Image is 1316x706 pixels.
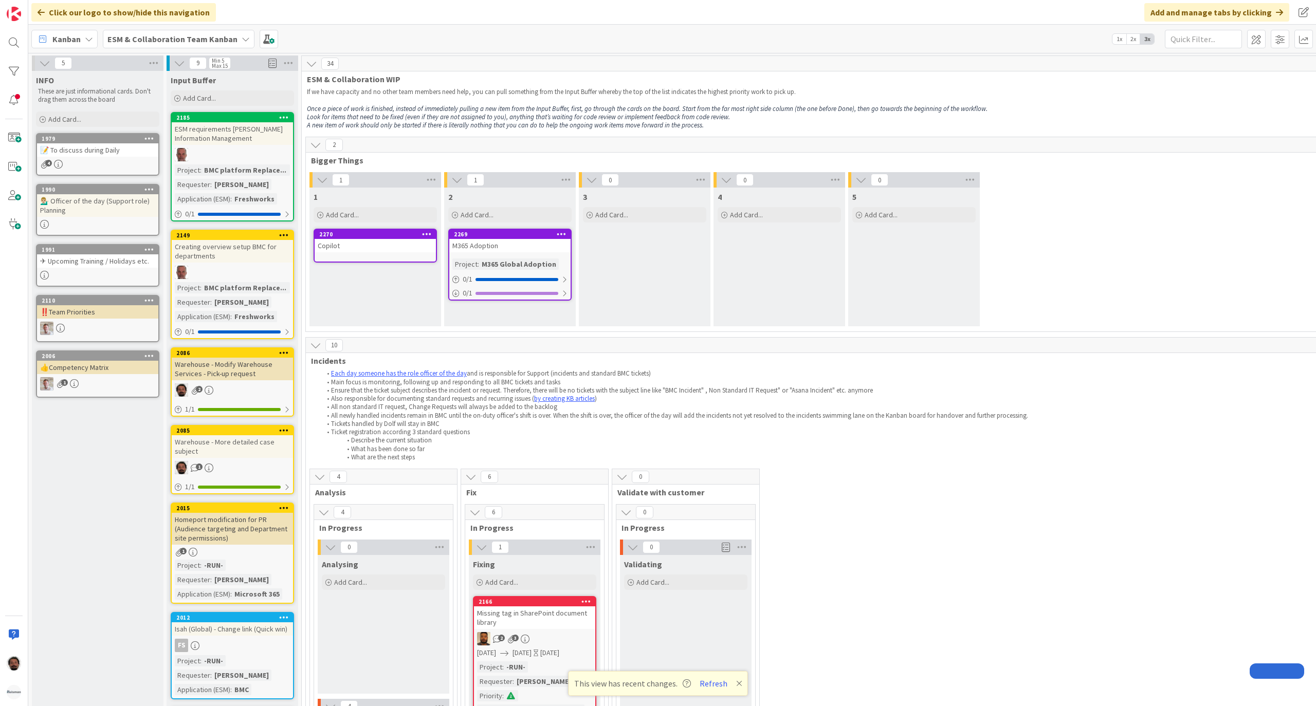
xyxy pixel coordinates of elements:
div: HB [172,148,293,161]
div: Warehouse - Modify Warehouse Services - Pick-up request [172,358,293,380]
div: Application (ESM) [175,684,230,695]
div: Application (ESM) [175,588,230,600]
span: Add Card... [865,210,898,219]
span: : [210,296,212,308]
span: Validating [624,559,662,569]
span: Add Card... [48,115,81,124]
div: 2085 [176,427,293,434]
div: [PERSON_NAME] [514,676,574,687]
span: Analysing [322,559,358,569]
span: Add Card... [595,210,628,219]
span: 5 [852,192,856,202]
div: Project [175,282,200,293]
div: 0/1 [172,325,293,338]
span: 9 [189,57,207,69]
img: Rd [40,322,53,335]
div: Freshworks [232,193,277,205]
div: ESM requirements [PERSON_NAME] Information Management [172,122,293,145]
div: Microsoft 365 [232,588,282,600]
span: Fix [466,487,595,497]
span: 4 [45,160,52,166]
div: ‼️Team Priorities [37,305,158,319]
span: Add Card... [326,210,359,219]
div: 👍Competency Matrix [37,361,158,374]
div: 1991✈ Upcoming Training / Holidays etc. [37,245,158,268]
li: and is responsible for Support (incidents and standard BMC tickets) [321,369,1247,378]
span: [DATE] [477,647,496,658]
div: 2086 [172,348,293,358]
span: : [200,282,202,293]
div: 1990💁🏼‍♂️ Officer of the day (Support role) Planning [37,185,158,217]
span: 4 [334,506,351,518]
div: 2166 [474,597,595,606]
span: Add Card... [461,210,493,219]
div: Add and manage tabs by clicking [1144,3,1289,22]
span: 5 [54,57,72,69]
em: Once a piece of work is finished, instead of immediately pulling a new item from the Input Buffer... [307,104,988,113]
img: Visit kanbanzone.com [7,7,21,21]
div: Application (ESM) [175,311,230,322]
div: Warehouse - More detailed case subject [172,435,293,458]
div: 2269 [449,230,571,239]
p: If we have capacity and no other team members need help, you can pull something from the Input Bu... [307,88,1242,96]
div: 2006 [42,352,158,360]
div: Requester [477,676,513,687]
div: [DATE] [540,647,559,658]
div: Click our logo to show/hide this navigation [31,3,216,22]
p: These are just informational cards. Don't drag them across the board [38,87,157,104]
span: Add Card... [334,578,367,587]
div: 2166Missing tag in SharePoint document library [474,597,595,629]
a: by creating KB articles [534,394,595,403]
div: Rd [37,377,158,391]
div: Isah (Global) - Change link (Quick win) [172,622,293,636]
div: Project [175,164,200,176]
span: : [230,684,232,695]
div: Project [477,661,502,673]
div: 2270 [319,231,436,238]
div: 2086Warehouse - Modify Warehouse Services - Pick-up request [172,348,293,380]
div: 2270 [315,230,436,239]
img: AC [7,656,21,671]
span: This view has recent changes. [574,677,691,690]
div: Min 5 [212,58,224,63]
div: 💁🏼‍♂️ Officer of the day (Support role) Planning [37,194,158,217]
div: 2015 [176,505,293,512]
div: BMC platform Replace... [202,164,289,176]
div: 2086 [176,349,293,357]
span: 0 [871,174,888,186]
span: 0 / 1 [463,288,472,299]
span: Fixing [473,559,495,569]
div: [PERSON_NAME] [212,179,271,190]
div: BMC platform Replace... [202,282,289,293]
div: Project [175,560,200,571]
span: 3 [512,635,519,641]
img: DM [477,632,490,645]
div: 1990 [42,186,158,193]
span: 1 [196,463,203,470]
li: Tickets handled by Dolf will stay in BMC [321,420,1247,428]
span: : [513,676,514,687]
span: 34 [321,58,339,70]
span: 1 [61,379,68,386]
div: 2110‼️Team Priorities [37,296,158,319]
span: : [200,164,202,176]
div: 2185ESM requirements [PERSON_NAME] Information Management [172,113,293,145]
span: 4 [330,471,347,483]
div: Project [175,655,200,666]
span: : [502,690,504,701]
span: ESM & Collaboration WIP [307,74,1310,84]
img: Rd [40,377,53,391]
b: ESM & Collaboration Team Kanban [107,34,237,44]
div: 1/1 [172,480,293,493]
span: 1 [491,541,509,553]
span: Input Buffer [171,75,216,85]
div: 2149 [176,232,293,239]
div: 2085Warehouse - More detailed case subject [172,426,293,458]
button: Refresh [696,677,731,690]
span: : [230,311,232,322]
div: AC [172,461,293,474]
div: 2149 [172,231,293,240]
span: : [502,661,504,673]
span: Kanban [52,33,81,45]
li: Describe the current situation [321,436,1247,444]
